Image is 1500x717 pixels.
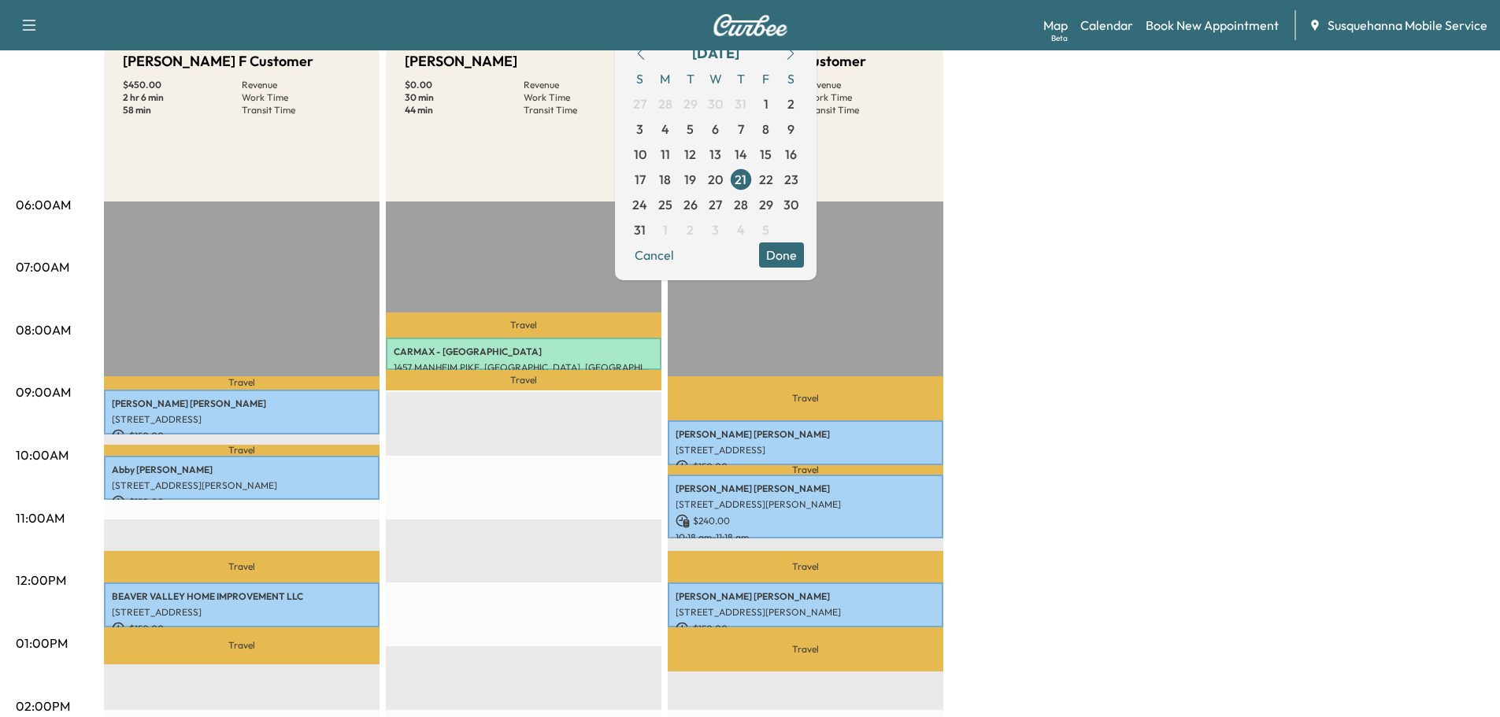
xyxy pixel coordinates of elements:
p: 06:00AM [16,195,71,214]
p: 10:00AM [16,445,69,464]
span: 28 [734,195,748,214]
p: 02:00PM [16,697,70,715]
button: Cancel [628,242,681,268]
p: $ 450.00 [123,79,242,91]
span: 18 [659,170,671,189]
p: $ 0.00 [405,79,524,91]
a: Book New Appointment [1146,16,1279,35]
span: 7 [738,120,744,139]
p: Travel [386,370,661,391]
p: [STREET_ADDRESS] [112,606,372,619]
a: MapBeta [1043,16,1068,35]
span: 27 [709,195,722,214]
span: 8 [762,120,769,139]
span: 1 [663,220,668,239]
span: 13 [709,145,721,164]
p: 11:00AM [16,508,65,527]
span: 4 [737,220,745,239]
span: T [728,66,754,91]
span: 2 [687,220,694,239]
p: $ 150.00 [112,622,372,636]
p: Travel [104,445,380,455]
p: 09:00AM [16,383,71,401]
span: 11 [661,145,670,164]
span: 3 [712,220,719,239]
p: 10:18 am - 11:18 am [676,531,935,544]
p: [STREET_ADDRESS] [676,444,935,456]
span: 27 [633,94,646,113]
span: 26 [683,195,698,214]
p: Travel [668,551,943,582]
p: [STREET_ADDRESS] [112,413,372,426]
span: 29 [759,195,773,214]
span: 5 [687,120,694,139]
p: 44 min [405,104,524,116]
div: Beta [1051,32,1068,44]
p: $ 240.00 [676,514,935,528]
span: 30 [783,195,798,214]
p: [STREET_ADDRESS][PERSON_NAME] [676,498,935,511]
p: [PERSON_NAME] [PERSON_NAME] [676,428,935,441]
p: 1457 MANHEIM PIKE, [GEOGRAPHIC_DATA], [GEOGRAPHIC_DATA], [GEOGRAPHIC_DATA] [394,361,654,374]
p: Travel [668,465,943,475]
p: [STREET_ADDRESS][PERSON_NAME] [112,479,372,492]
p: CARMAX - [GEOGRAPHIC_DATA] [394,346,654,358]
p: Transit Time [524,104,643,116]
span: 21 [735,170,746,189]
span: 31 [735,94,746,113]
span: 19 [684,170,696,189]
span: 22 [759,170,773,189]
p: Travel [104,627,380,664]
span: 28 [658,94,672,113]
img: Curbee Logo [713,14,788,36]
span: 31 [634,220,646,239]
span: M [653,66,678,91]
span: 14 [735,145,747,164]
span: 15 [760,145,772,164]
p: $ 150.00 [676,622,935,636]
span: 20 [708,170,723,189]
p: Work Time [524,91,643,104]
p: $ 150.00 [112,429,372,443]
span: F [754,66,779,91]
h5: [PERSON_NAME] [405,50,517,72]
p: Revenue [524,79,643,91]
p: Travel [668,627,943,672]
p: Travel [104,551,380,582]
span: 16 [785,145,797,164]
p: Transit Time [242,104,361,116]
span: Susquehanna Mobile Service [1328,16,1487,35]
span: 1 [764,94,769,113]
span: 4 [661,120,669,139]
span: 3 [636,120,643,139]
span: 5 [762,220,769,239]
p: Transit Time [806,104,924,116]
p: BEAVER VALLEY HOME IMPROVEMENT LLC [112,590,372,603]
p: 01:00PM [16,634,68,652]
span: 17 [635,170,646,189]
span: 24 [632,195,647,214]
span: S [779,66,804,91]
p: Travel [104,376,380,390]
p: Travel [386,312,661,338]
span: 29 [683,94,698,113]
span: 25 [658,195,672,214]
span: 9 [787,120,794,139]
span: 2 [787,94,794,113]
p: 30 min [405,91,524,104]
p: 2 hr 6 min [123,91,242,104]
button: Done [759,242,804,268]
p: [PERSON_NAME] [PERSON_NAME] [112,397,372,410]
p: [STREET_ADDRESS][PERSON_NAME] [676,606,935,619]
span: S [628,66,653,91]
span: 30 [708,94,723,113]
p: Travel [668,376,943,421]
span: 10 [634,145,646,164]
p: $ 150.00 [676,460,935,474]
p: Work Time [242,91,361,104]
div: [DATE] [692,43,739,65]
span: T [678,66,703,91]
p: 08:00AM [16,320,71,339]
p: Revenue [806,79,924,91]
p: [PERSON_NAME] [PERSON_NAME] [676,482,935,495]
